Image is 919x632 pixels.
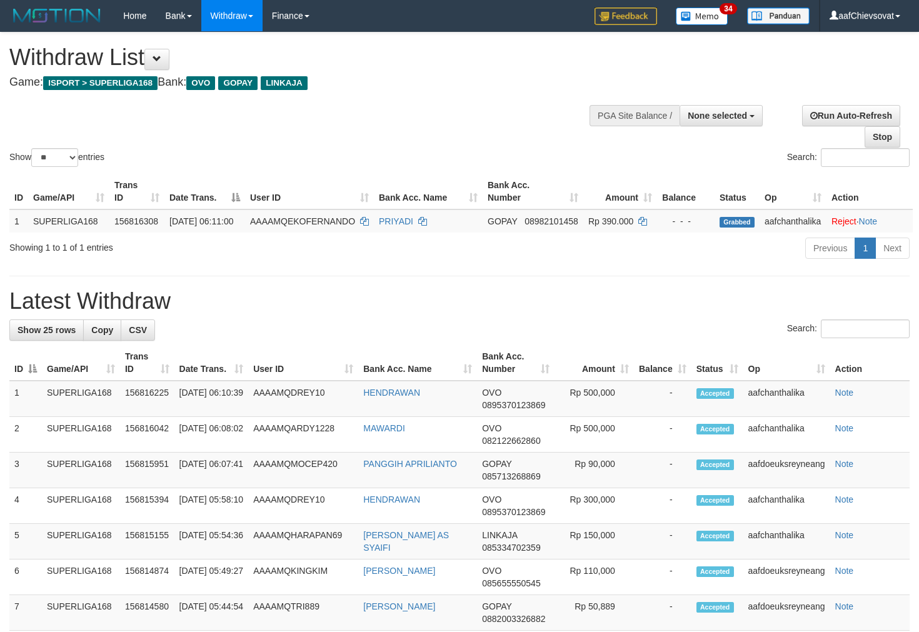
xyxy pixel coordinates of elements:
[590,105,680,126] div: PGA Site Balance /
[363,423,405,433] a: MAWARDI
[482,400,545,410] span: Copy 0895370123869 to clipboard
[42,524,120,559] td: SUPERLIGA168
[42,595,120,631] td: SUPERLIGA168
[743,453,830,488] td: aafdoeuksreyneang
[91,325,113,335] span: Copy
[696,388,734,399] span: Accepted
[696,566,734,577] span: Accepted
[174,453,249,488] td: [DATE] 06:07:41
[760,174,826,209] th: Op: activate to sort column ascending
[129,325,147,335] span: CSV
[696,495,734,506] span: Accepted
[9,209,28,233] td: 1
[835,388,854,398] a: Note
[821,148,910,167] input: Search:
[174,524,249,559] td: [DATE] 05:54:36
[555,524,634,559] td: Rp 150,000
[634,381,691,417] td: -
[42,488,120,524] td: SUPERLIGA168
[482,507,545,517] span: Copy 0895370123869 to clipboard
[488,216,517,226] span: GOPAY
[174,417,249,453] td: [DATE] 06:08:02
[174,595,249,631] td: [DATE] 05:44:54
[374,174,483,209] th: Bank Acc. Name: activate to sort column ascending
[9,381,42,417] td: 1
[379,216,413,226] a: PRIYADI
[555,381,634,417] td: Rp 500,000
[696,531,734,541] span: Accepted
[787,148,910,167] label: Search:
[743,595,830,631] td: aafdoeuksreyneang
[555,417,634,453] td: Rp 500,000
[688,111,747,121] span: None selected
[555,488,634,524] td: Rp 300,000
[9,488,42,524] td: 4
[363,388,420,398] a: HENDRAWAN
[634,524,691,559] td: -
[482,459,511,469] span: GOPAY
[9,524,42,559] td: 5
[9,236,374,254] div: Showing 1 to 1 of 1 entries
[42,559,120,595] td: SUPERLIGA168
[9,595,42,631] td: 7
[248,381,358,417] td: AAAAMQDREY10
[9,289,910,314] h1: Latest Withdraw
[826,174,913,209] th: Action
[121,319,155,341] a: CSV
[482,601,511,611] span: GOPAY
[747,8,810,24] img: panduan.png
[835,566,854,576] a: Note
[120,381,174,417] td: 156816225
[9,417,42,453] td: 2
[696,424,734,434] span: Accepted
[120,488,174,524] td: 156815394
[830,345,910,381] th: Action
[634,417,691,453] td: -
[859,216,878,226] a: Note
[662,215,710,228] div: - - -
[42,417,120,453] td: SUPERLIGA168
[821,319,910,338] input: Search:
[482,614,545,624] span: Copy 0882003326882 to clipboard
[248,524,358,559] td: AAAAMQHARAPAN69
[114,216,158,226] span: 156816308
[9,76,600,89] h4: Game: Bank:
[28,174,109,209] th: Game/API: activate to sort column ascending
[120,345,174,381] th: Trans ID: activate to sort column ascending
[555,559,634,595] td: Rp 110,000
[634,595,691,631] td: -
[248,345,358,381] th: User ID: activate to sort column ascending
[715,174,760,209] th: Status
[760,209,826,233] td: aafchanthalika
[835,459,854,469] a: Note
[43,76,158,90] span: ISPORT > SUPERLIGA168
[248,595,358,631] td: AAAAMQTRI889
[9,45,600,70] h1: Withdraw List
[743,417,830,453] td: aafchanthalika
[482,388,501,398] span: OVO
[680,105,763,126] button: None selected
[555,453,634,488] td: Rp 90,000
[657,174,715,209] th: Balance
[42,345,120,381] th: Game/API: activate to sort column ascending
[358,345,477,381] th: Bank Acc. Name: activate to sort column ascending
[120,417,174,453] td: 156816042
[483,174,583,209] th: Bank Acc. Number: activate to sort column ascending
[555,345,634,381] th: Amount: activate to sort column ascending
[248,488,358,524] td: AAAAMQDREY10
[743,381,830,417] td: aafchanthalika
[482,530,517,540] span: LINKAJA
[482,494,501,504] span: OVO
[696,602,734,613] span: Accepted
[477,345,554,381] th: Bank Acc. Number: activate to sort column ascending
[525,216,578,226] span: Copy 08982101458 to clipboard
[875,238,910,259] a: Next
[583,174,657,209] th: Amount: activate to sort column ascending
[164,174,245,209] th: Date Trans.: activate to sort column descending
[676,8,728,25] img: Button%20Memo.svg
[248,559,358,595] td: AAAAMQKINGKIM
[28,209,109,233] td: SUPERLIGA168
[835,530,854,540] a: Note
[169,216,233,226] span: [DATE] 06:11:00
[9,148,104,167] label: Show entries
